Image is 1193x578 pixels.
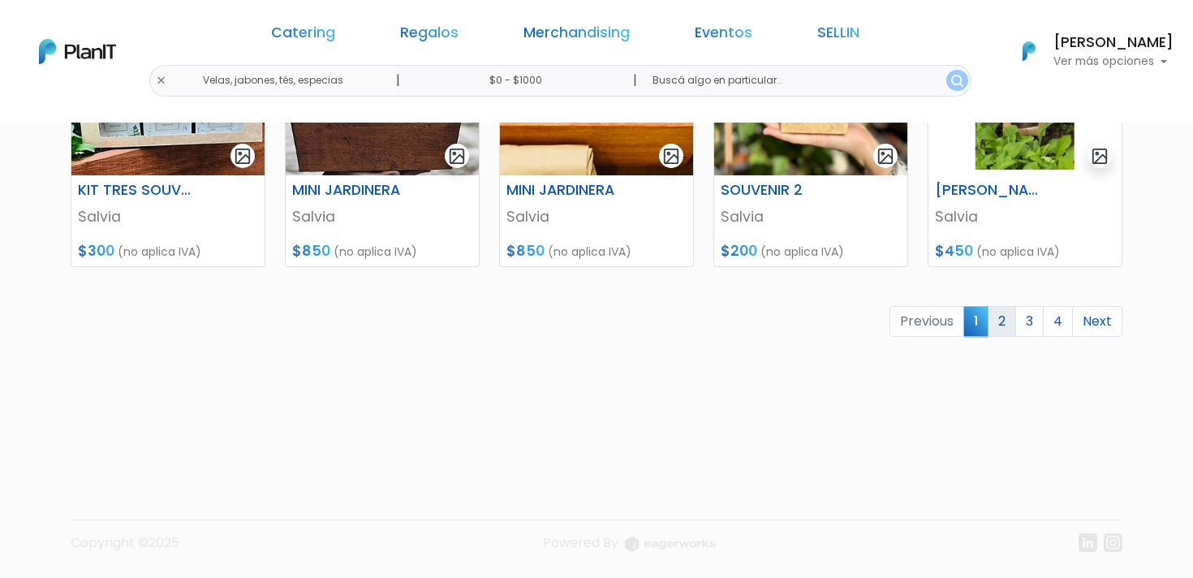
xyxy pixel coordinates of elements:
[817,26,859,45] a: SELLIN
[1072,306,1122,337] a: Next
[1015,306,1044,337] a: 3
[876,147,895,166] img: gallery-light
[721,206,901,227] p: Salvia
[506,206,687,227] p: Salvia
[234,147,252,166] img: gallery-light
[548,244,631,260] span: (no aplica IVA)
[282,182,416,199] h6: MINI JARDINERA
[1011,33,1047,69] img: PlanIt Logo
[543,533,716,565] a: Powered By
[118,244,201,260] span: (no aplica IVA)
[963,306,988,336] span: 1
[71,533,179,565] p: Copyright ©2025
[925,182,1058,199] h6: [PERSON_NAME] INDIVIDUAL 2
[84,15,234,47] div: ¿Necesitás ayuda?
[39,39,116,64] img: PlanIt Logo
[156,75,166,86] img: close-6986928ebcb1d6c9903e3b54e860dbc4d054630f23adef3a32610726dff6a82b.svg
[499,32,694,267] a: gallery-light MINI JARDINERA Salvia $850 (no aplica IVA)
[713,32,908,267] a: gallery-light SOUVENIR 2 Salvia $200 (no aplica IVA)
[334,244,417,260] span: (no aplica IVA)
[721,241,757,261] span: $200
[448,147,467,166] img: gallery-light
[988,306,1016,337] a: 2
[760,244,844,260] span: (no aplica IVA)
[285,32,480,267] a: gallery-light MINI JARDINERA Salvia $850 (no aplica IVA)
[396,71,400,90] p: |
[1053,56,1174,67] p: Ver más opciones
[662,147,681,166] img: gallery-light
[292,206,472,227] p: Salvia
[400,26,459,45] a: Regalos
[1053,36,1174,50] h6: [PERSON_NAME]
[68,182,201,199] h6: KIT TRES SOUVENIRS
[711,182,844,199] h6: SOUVENIR 2
[1104,533,1122,552] img: instagram-7ba2a2629254302ec2a9470e65da5de918c9f3c9a63008f8abed3140a32961bf.svg
[271,26,335,45] a: Catering
[292,241,330,261] span: $850
[543,533,618,552] span: translation missing: es.layouts.footer.powered_by
[633,71,637,90] p: |
[78,206,258,227] p: Salvia
[497,182,630,199] h6: MINI JARDINERA
[935,241,973,261] span: $450
[928,32,1122,267] a: gallery-light [PERSON_NAME] INDIVIDUAL 2 Salvia $450 (no aplica IVA)
[506,241,545,261] span: $850
[1091,147,1109,166] img: gallery-light
[1043,306,1073,337] a: 4
[695,26,752,45] a: Eventos
[1001,30,1174,72] button: PlanIt Logo [PERSON_NAME] Ver más opciones
[523,26,630,45] a: Merchandising
[951,75,963,87] img: search_button-432b6d5273f82d61273b3651a40e1bd1b912527efae98b1b7a1b2c0702e16a8d.svg
[78,241,114,261] span: $300
[1079,533,1097,552] img: linkedin-cc7d2dbb1a16aff8e18f147ffe980d30ddd5d9e01409788280e63c91fc390ff4.svg
[935,206,1115,227] p: Salvia
[71,32,265,267] a: gallery-light KIT TRES SOUVENIRS Salvia $300 (no aplica IVA)
[976,244,1060,260] span: (no aplica IVA)
[640,65,971,97] input: Buscá algo en particular..
[625,537,716,552] img: logo_eagerworks-044938b0bf012b96b195e05891a56339191180c2d98ce7df62ca656130a436fa.svg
